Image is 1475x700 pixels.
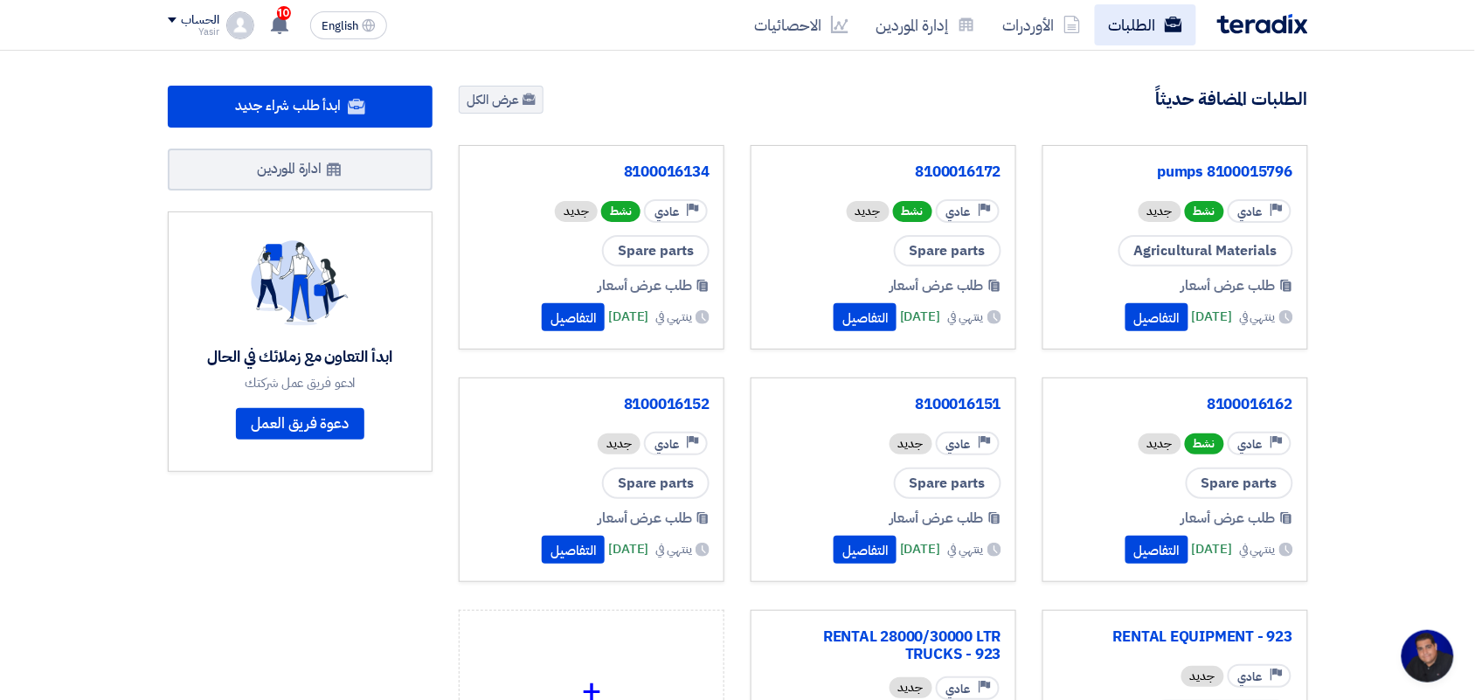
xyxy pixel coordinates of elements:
[1181,275,1276,296] span: طلب عرض أسعار
[310,11,387,39] button: English
[1239,540,1275,558] span: ينتهي في
[474,163,710,181] a: 8100016134
[890,433,932,454] div: جديد
[1125,303,1188,331] button: التفاصيل
[1217,14,1308,34] img: Teradix logo
[1238,436,1263,453] span: عادي
[947,540,983,558] span: ينتهي في
[894,468,1001,499] span: Spare parts
[207,347,392,367] div: ابدأ التعاون مع زملائك في الحال
[654,204,679,220] span: عادي
[765,396,1001,413] a: 8100016151
[555,201,598,222] div: جديد
[277,6,291,20] span: 10
[207,375,392,391] div: ادعو فريق عمل شركتك
[1402,630,1454,683] div: Open chat
[989,4,1095,45] a: الأوردرات
[1057,396,1293,413] a: 8100016162
[1192,307,1232,327] span: [DATE]
[602,235,710,267] span: Spare parts
[168,149,433,191] a: ادارة الموردين
[182,13,219,28] div: الحساب
[168,27,219,37] div: Yasir
[1139,433,1181,454] div: جديد
[474,396,710,413] a: 8100016152
[1118,235,1293,267] span: Agricultural Materials
[459,86,544,114] a: عرض الكل
[1057,628,1293,646] a: RENTAL EQUIPMENT - 923
[1185,433,1224,454] span: نشط
[1125,536,1188,564] button: التفاصيل
[890,508,984,529] span: طلب عرض أسعار
[598,508,692,529] span: طلب عرض أسعار
[1186,468,1293,499] span: Spare parts
[1192,539,1232,559] span: [DATE]
[656,540,692,558] span: ينتهي في
[542,536,605,564] button: التفاصيل
[1181,666,1224,687] div: جديد
[601,201,641,222] span: نشط
[656,308,692,326] span: ينتهي في
[1095,4,1196,45] a: الطلبات
[235,95,341,116] span: ابدأ طلب شراء جديد
[834,536,897,564] button: التفاصيل
[946,436,971,453] span: عادي
[1238,204,1263,220] span: عادي
[1181,508,1276,529] span: طلب عرض أسعار
[598,275,692,296] span: طلب عرض أسعار
[608,307,648,327] span: [DATE]
[900,307,940,327] span: [DATE]
[765,163,1001,181] a: 8100016172
[847,201,890,222] div: جديد
[890,677,932,698] div: جديد
[946,204,971,220] span: عادي
[893,201,932,222] span: نشط
[765,628,1001,663] a: RENTAL 28000/30000 LTR TRUCKS - 923
[236,408,365,440] a: دعوة فريق العمل
[322,20,358,32] span: English
[947,308,983,326] span: ينتهي في
[1239,308,1275,326] span: ينتهي في
[654,436,679,453] span: عادي
[890,275,984,296] span: طلب عرض أسعار
[598,433,641,454] div: جديد
[542,303,605,331] button: التفاصيل
[226,11,254,39] img: profile_test.png
[1156,87,1308,110] h4: الطلبات المضافة حديثاً
[1139,201,1181,222] div: جديد
[608,539,648,559] span: [DATE]
[900,539,940,559] span: [DATE]
[1057,163,1293,181] a: 8100015796 pumps
[834,303,897,331] button: التفاصيل
[602,468,710,499] span: Spare parts
[894,235,1001,267] span: Spare parts
[1185,201,1224,222] span: نشط
[741,4,862,45] a: الاحصائيات
[251,240,349,326] img: invite_your_team.svg
[946,681,971,697] span: عادي
[1238,669,1263,685] span: عادي
[862,4,989,45] a: إدارة الموردين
